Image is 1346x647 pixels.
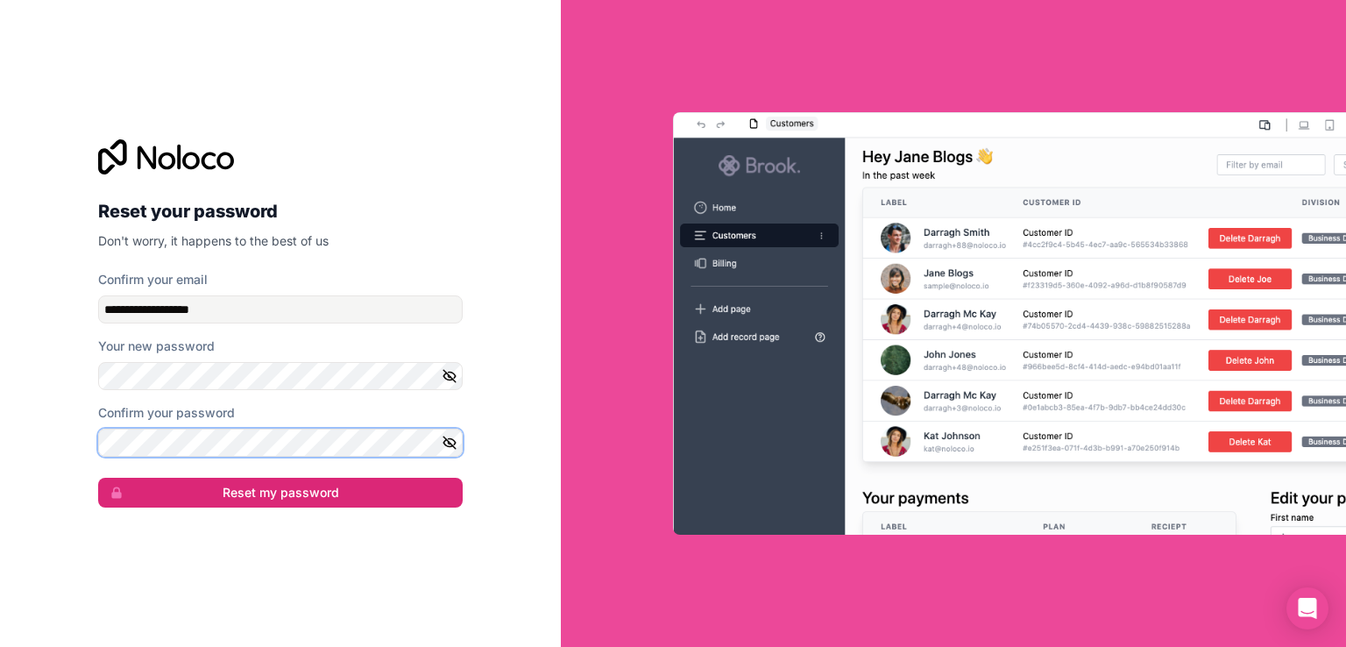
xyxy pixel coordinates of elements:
h2: Reset your password [98,196,463,227]
label: Confirm your password [98,404,235,422]
label: Confirm your email [98,271,208,288]
input: Password [98,362,463,390]
input: Confirm password [98,429,463,457]
p: Don't worry, it happens to the best of us [98,232,463,250]
label: Your new password [98,338,215,355]
button: Reset my password [98,478,463,508]
div: Open Intercom Messenger [1286,587,1328,629]
input: Email address [98,295,463,323]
